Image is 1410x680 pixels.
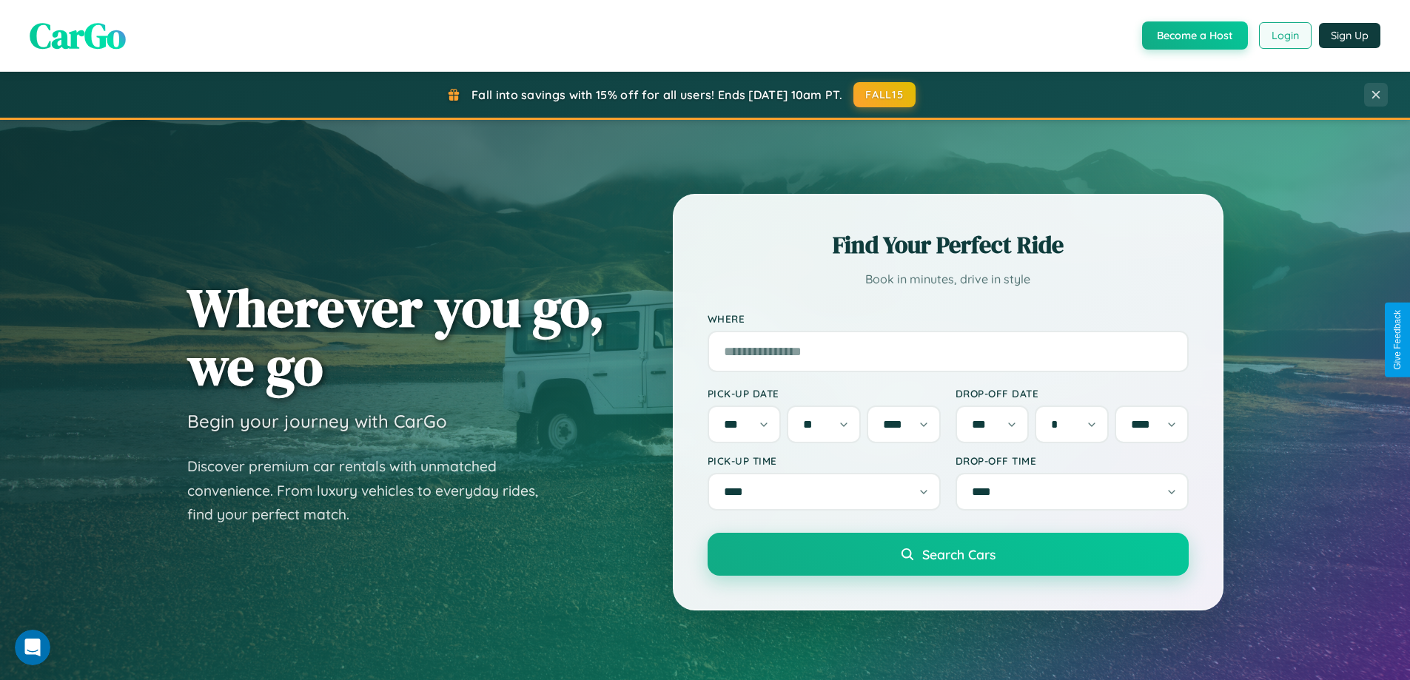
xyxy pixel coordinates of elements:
label: Drop-off Time [956,454,1189,467]
span: Fall into savings with 15% off for all users! Ends [DATE] 10am PT. [471,87,842,102]
span: Search Cars [922,546,996,562]
button: Become a Host [1142,21,1248,50]
label: Pick-up Time [708,454,941,467]
button: Sign Up [1319,23,1380,48]
div: Give Feedback [1392,310,1403,370]
button: Login [1259,22,1312,49]
p: Discover premium car rentals with unmatched convenience. From luxury vehicles to everyday rides, ... [187,454,557,527]
p: Book in minutes, drive in style [708,269,1189,290]
button: Search Cars [708,533,1189,576]
label: Pick-up Date [708,387,941,400]
h1: Wherever you go, we go [187,278,605,395]
label: Where [708,312,1189,325]
span: CarGo [30,11,126,60]
h3: Begin your journey with CarGo [187,410,447,432]
button: FALL15 [853,82,916,107]
label: Drop-off Date [956,387,1189,400]
h2: Find Your Perfect Ride [708,229,1189,261]
iframe: Intercom live chat [15,630,50,665]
